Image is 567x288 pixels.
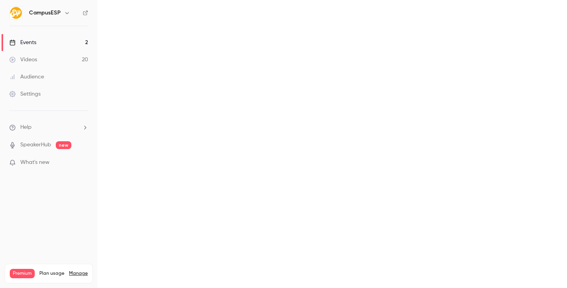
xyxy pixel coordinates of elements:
[10,269,35,278] span: Premium
[9,90,41,98] div: Settings
[20,123,32,132] span: Help
[9,56,37,64] div: Videos
[20,141,51,149] a: SpeakerHub
[10,7,22,19] img: CampusESP
[9,123,88,132] li: help-dropdown-opener
[20,158,50,167] span: What's new
[9,73,44,81] div: Audience
[69,270,88,277] a: Manage
[39,270,64,277] span: Plan usage
[9,39,36,46] div: Events
[29,9,61,17] h6: CampusESP
[56,141,71,149] span: new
